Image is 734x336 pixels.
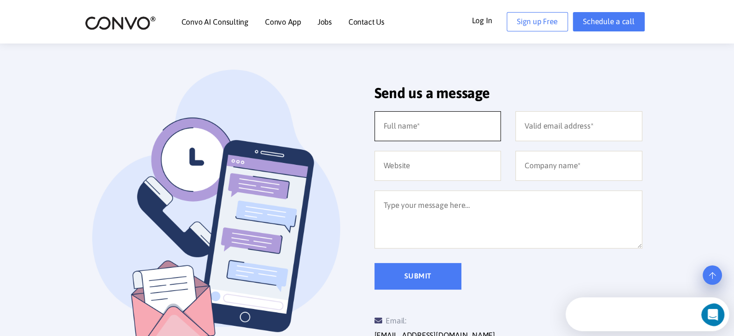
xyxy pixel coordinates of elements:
[701,303,731,326] iframe: Intercom live chat
[348,18,385,26] a: Contact Us
[471,12,507,28] a: Log In
[374,151,501,181] input: Website
[318,18,332,26] a: Jobs
[566,297,729,331] iframe: Intercom live chat discovery launcher
[515,111,642,141] input: Valid email address*
[265,18,301,26] a: Convo App
[10,16,144,26] div: The team will reply as soon as they can
[4,4,173,30] div: Open Intercom Messenger
[85,15,156,30] img: logo_2.png
[374,84,642,109] h2: Send us a message
[10,8,144,16] div: Need help?
[573,12,644,31] a: Schedule a call
[374,111,501,141] input: Full name*
[181,18,249,26] a: Convo AI Consulting
[374,316,406,325] span: Email:
[507,12,568,31] a: Sign up Free
[515,151,642,181] input: Company name*
[374,263,461,290] input: Submit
